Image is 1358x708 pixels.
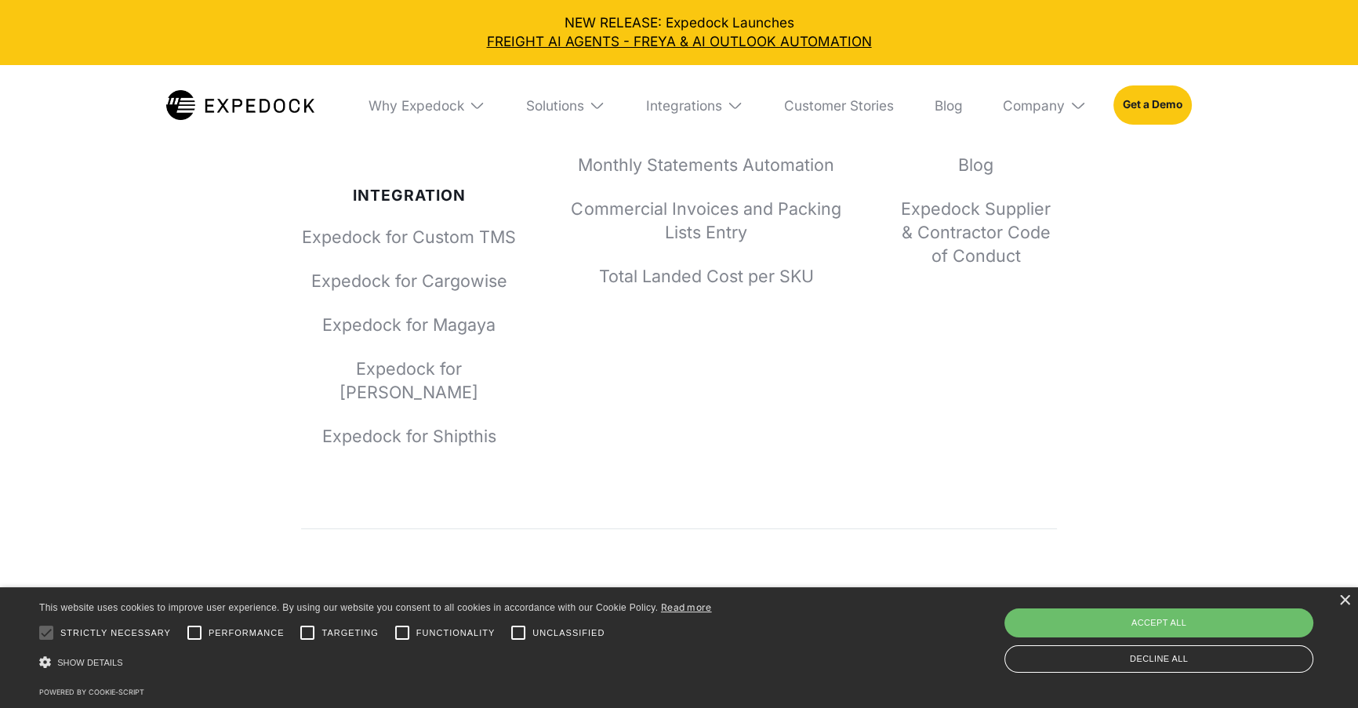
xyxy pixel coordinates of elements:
[571,153,841,176] a: Monthly Statements Automation
[416,626,495,640] span: Functionality
[920,65,975,146] a: Blog
[321,626,378,640] span: Targeting
[1003,97,1065,114] div: Company
[39,602,658,613] span: This website uses cookies to improve user experience. By using our website you consent to all coo...
[646,97,722,114] div: Integrations
[661,601,712,613] a: Read more
[1004,608,1313,637] div: Accept all
[369,97,464,114] div: Why Expedock
[526,97,584,114] div: Solutions
[1338,595,1350,607] div: Close
[895,153,1057,176] a: Blog
[771,65,907,146] a: Customer Stories
[1113,85,1192,125] a: Get a Demo
[209,626,285,640] span: Performance
[13,32,1345,51] a: FREIGHT AI AGENTS - FREYA & AI OUTLOOK AUTOMATION
[60,626,171,640] span: Strictly necessary
[301,424,517,448] a: Expedock for Shipthis
[633,65,757,146] div: Integrations
[57,658,123,667] span: Show details
[1280,633,1358,708] iframe: Chat Widget
[1004,645,1313,673] div: Decline all
[301,357,517,404] a: Expedock for [PERSON_NAME]
[895,197,1057,267] a: Expedock Supplier & Contractor Code of Conduct
[513,65,619,146] div: Solutions
[13,13,1345,51] div: NEW RELEASE: Expedock Launches
[301,313,517,336] a: Expedock for Magaya
[301,187,517,205] div: Integration
[301,225,517,249] a: Expedock for Custom TMS
[301,269,517,292] a: Expedock for Cargowise
[989,65,1100,146] div: Company
[39,651,712,674] div: Show details
[532,626,605,640] span: Unclassified
[354,65,499,146] div: Why Expedock
[571,197,841,244] a: Commercial Invoices and Packing Lists Entry
[39,688,144,696] a: Powered by cookie-script
[571,264,841,288] a: Total Landed Cost per SKU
